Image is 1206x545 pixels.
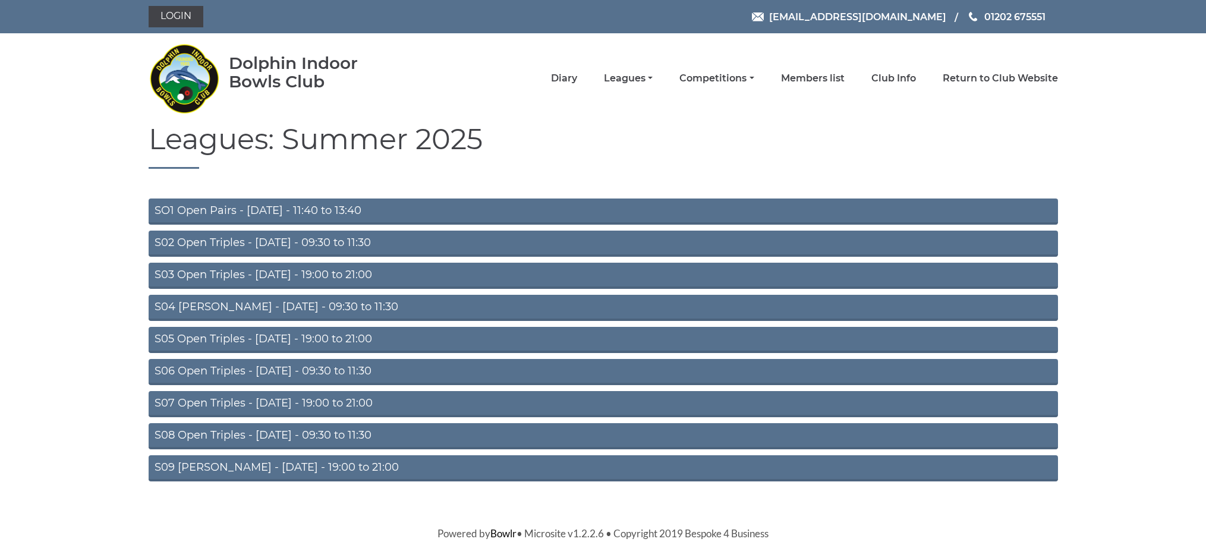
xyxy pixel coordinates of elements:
[769,11,946,22] span: [EMAIL_ADDRESS][DOMAIN_NAME]
[551,72,577,85] a: Diary
[149,359,1058,385] a: S06 Open Triples - [DATE] - 09:30 to 11:30
[149,295,1058,321] a: S04 [PERSON_NAME] - [DATE] - 09:30 to 11:30
[967,10,1046,24] a: Phone us 01202 675551
[943,72,1058,85] a: Return to Club Website
[149,455,1058,481] a: S09 [PERSON_NAME] - [DATE] - 19:00 to 21:00
[437,527,769,540] span: Powered by • Microsite v1.2.2.6 • Copyright 2019 Bespoke 4 Business
[781,72,845,85] a: Members list
[752,12,764,21] img: Email
[679,72,754,85] a: Competitions
[149,391,1058,417] a: S07 Open Triples - [DATE] - 19:00 to 21:00
[149,37,220,120] img: Dolphin Indoor Bowls Club
[149,423,1058,449] a: S08 Open Triples - [DATE] - 09:30 to 11:30
[149,327,1058,353] a: S05 Open Triples - [DATE] - 19:00 to 21:00
[149,231,1058,257] a: S02 Open Triples - [DATE] - 09:30 to 11:30
[871,72,916,85] a: Club Info
[149,199,1058,225] a: SO1 Open Pairs - [DATE] - 11:40 to 13:40
[969,12,977,21] img: Phone us
[604,72,653,85] a: Leagues
[490,527,517,540] a: Bowlr
[149,6,203,27] a: Login
[149,124,1058,169] h1: Leagues: Summer 2025
[229,54,396,91] div: Dolphin Indoor Bowls Club
[149,263,1058,289] a: S03 Open Triples - [DATE] - 19:00 to 21:00
[752,10,946,24] a: Email [EMAIL_ADDRESS][DOMAIN_NAME]
[984,11,1046,22] span: 01202 675551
